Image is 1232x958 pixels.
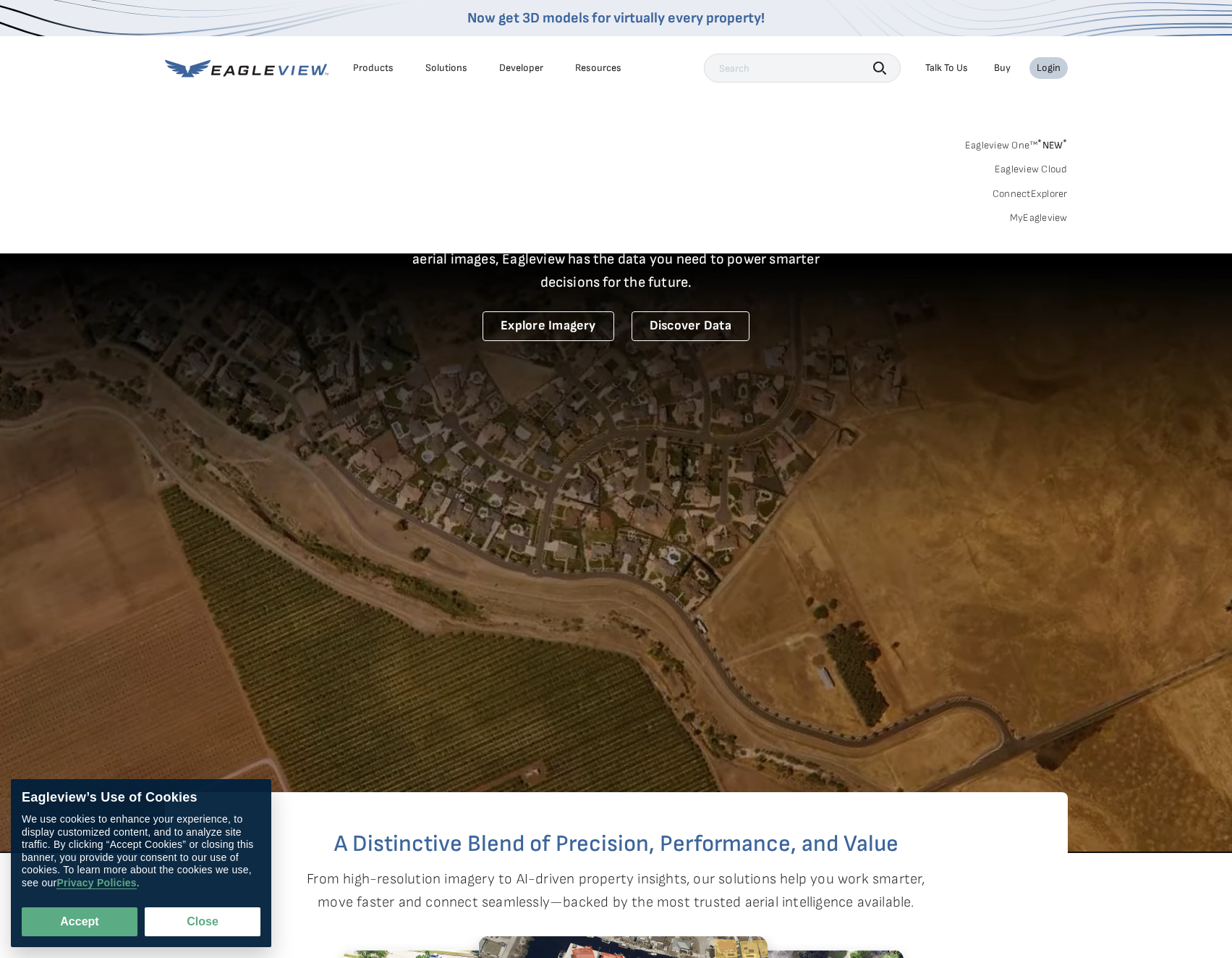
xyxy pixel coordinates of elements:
a: Eagleview Cloud [995,163,1068,176]
a: Developer [499,62,543,75]
div: Solutions [425,62,467,75]
div: Login [1037,62,1061,75]
a: Privacy Policies [56,877,136,889]
button: Accept [22,907,137,936]
div: We use cookies to enhance your experience, to display customized content, and to analyze site tra... [22,813,260,889]
div: Products [353,62,394,75]
div: Talk To Us [925,62,968,75]
div: Resources [575,62,621,75]
a: MyEagleview [1010,211,1068,224]
button: Close [145,907,260,936]
p: From high-resolution imagery to AI-driven property insights, our solutions help you work smarter,... [307,867,926,914]
p: A new era starts here. Built on more than 3.5 billion high-resolution aerial images, Eagleview ha... [395,224,838,294]
input: Search [704,54,901,83]
a: Eagleview One™*NEW* [965,135,1068,151]
a: Explore Imagery [483,311,614,341]
a: ConnectExplorer [993,188,1068,201]
a: Buy [994,62,1011,75]
span: NEW [1037,139,1067,151]
a: Now get 3D models for virtually every property! [467,9,765,27]
div: Eagleview’s Use of Cookies [22,790,260,806]
h2: A Distinctive Blend of Precision, Performance, and Value [223,833,1010,856]
a: Discover Data [632,311,749,341]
